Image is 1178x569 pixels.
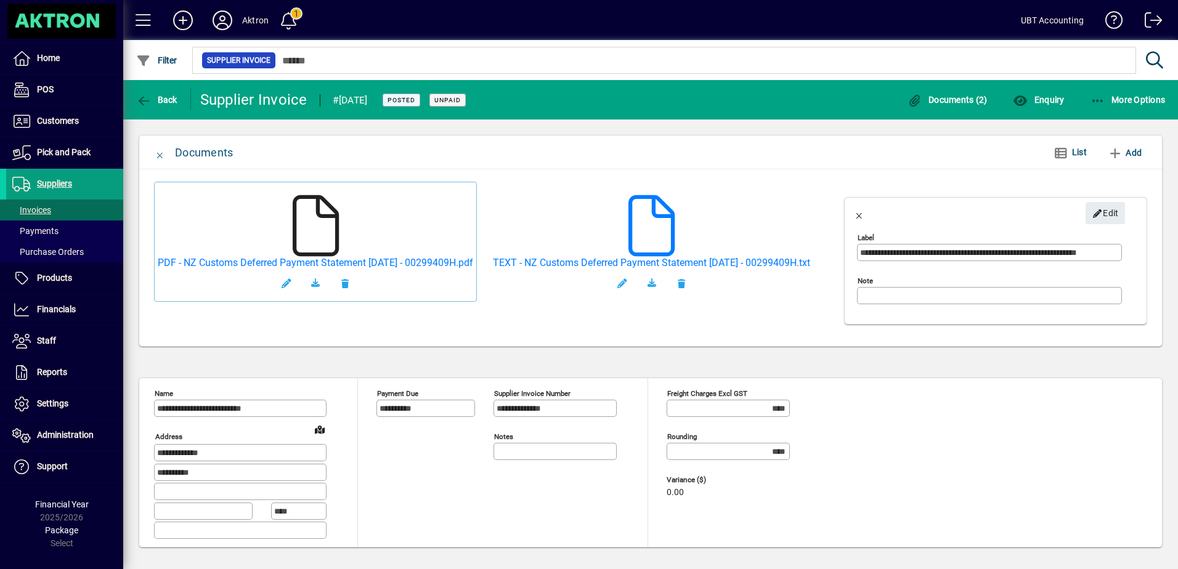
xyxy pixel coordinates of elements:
span: Payments [12,226,59,236]
mat-label: Payment due [377,389,418,398]
span: Posted [388,96,415,104]
span: Reports [37,367,67,377]
button: Add [1103,142,1147,164]
a: Knowledge Base [1096,2,1123,42]
div: Documents [175,143,233,163]
span: Staff [37,336,56,345]
span: Variance ($) [667,476,741,484]
button: Add [163,9,203,31]
a: TEXT - NZ Customs Deferred Payment Statement [DATE] - 00299409H.txt [493,257,810,268]
span: Suppliers [37,179,72,188]
app-page-header-button: Back [123,89,191,111]
mat-label: Freight charges excl GST [667,389,747,398]
div: Supplier Invoice [200,90,307,110]
span: Back [136,95,177,105]
span: Filter [136,55,177,65]
button: Close [145,138,175,167]
a: PDF - NZ Customs Deferred Payment Statement [DATE] - 00299409H.pdf [158,257,473,268]
a: Staff [6,326,123,357]
span: POS [37,84,54,94]
a: POS [6,75,123,105]
button: Enquiry [1010,89,1067,111]
a: Customers [6,106,123,137]
span: Supplier Invoice [207,54,270,67]
a: Purchase Orders [6,241,123,262]
button: Edit [607,268,637,298]
span: Settings [37,398,68,408]
mat-label: Name [155,389,173,398]
span: Documents (2) [908,95,988,105]
a: View on map [310,419,330,439]
a: Products [6,263,123,294]
button: Profile [203,9,242,31]
span: Home [37,53,60,63]
button: List [1044,142,1097,164]
button: Remove [667,268,696,298]
span: Unpaid [434,96,461,104]
span: Invoices [12,205,51,215]
a: Download [301,268,330,298]
button: Remove [330,268,360,298]
a: Financials [6,294,123,325]
mat-label: Supplier invoice number [494,389,571,398]
button: Documents (2) [904,89,991,111]
button: Edit [271,268,301,298]
div: UBT Accounting [1021,10,1084,30]
a: Administration [6,420,123,451]
span: Support [37,461,68,471]
div: Aktron [242,10,269,30]
span: 0.00 [667,488,684,498]
a: Support [6,451,123,482]
span: List [1072,147,1087,157]
mat-label: Notes [494,432,513,441]
a: Settings [6,389,123,419]
a: Pick and Pack [6,137,123,168]
button: Filter [133,49,181,71]
a: Home [6,43,123,74]
button: Close [845,198,874,228]
a: Payments [6,220,123,241]
span: Enquiry [1013,95,1064,105]
a: Reports [6,357,123,388]
div: #[DATE] [333,91,368,110]
span: Edit [1092,203,1119,224]
a: Invoices [6,200,123,220]
span: Financial Year [35,499,89,509]
button: Edit [1086,202,1125,224]
button: Back [133,89,181,111]
span: Financials [37,304,76,314]
a: Logout [1135,2,1163,42]
span: Add [1108,143,1142,163]
span: Customers [37,116,79,126]
span: Purchase Orders [12,247,84,257]
mat-label: Label [858,233,874,242]
a: Download [637,268,667,298]
span: Products [37,273,72,283]
mat-label: Note [858,276,873,285]
span: Pick and Pack [37,147,91,157]
span: Package [45,525,78,535]
mat-label: Rounding [667,432,697,441]
span: Administration [37,430,94,440]
span: More Options [1091,95,1166,105]
button: More Options [1087,89,1169,111]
